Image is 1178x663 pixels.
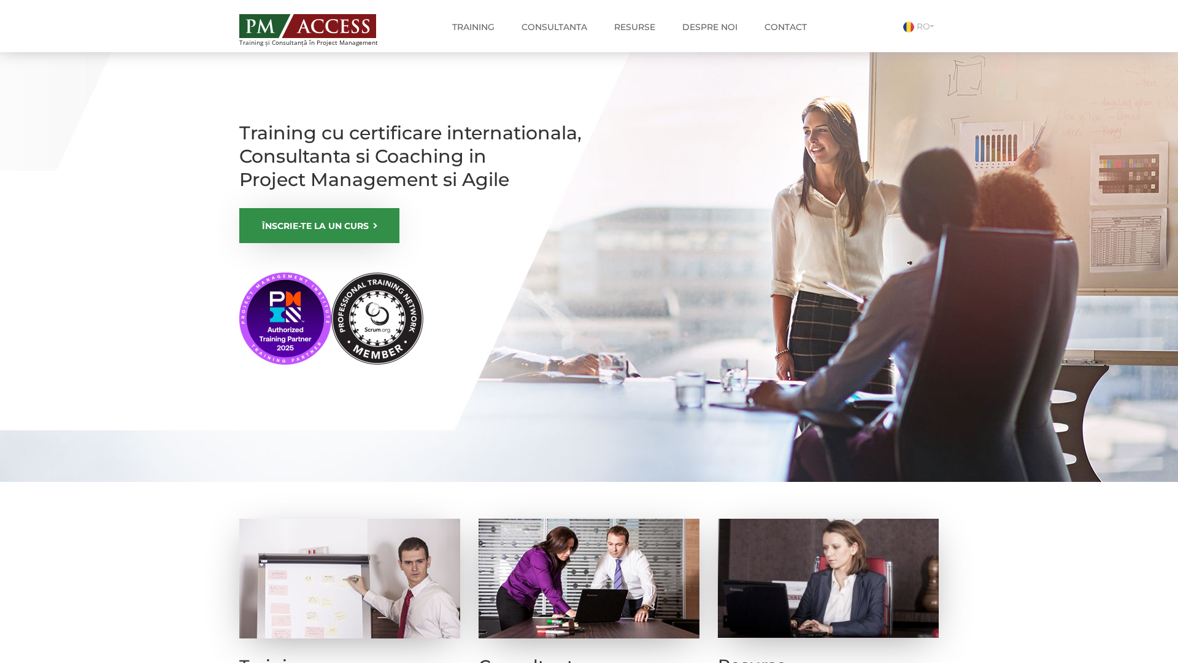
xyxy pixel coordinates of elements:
[673,15,747,39] a: Despre noi
[239,10,401,46] a: Training și Consultanță în Project Management
[443,15,504,39] a: Training
[239,273,423,365] img: PMI
[479,519,699,638] img: Consultanta
[239,208,399,243] a: ÎNSCRIE-TE LA UN CURS
[239,122,583,192] h1: Training cu certificare internationala, Consultanta si Coaching in Project Management si Agile
[718,519,939,638] img: Resurse
[239,519,460,638] img: Training
[239,14,376,38] img: PM ACCESS - Echipa traineri si consultanti certificati PMP: Narciss Popescu, Mihai Olaru, Monica ...
[239,39,401,46] span: Training și Consultanță în Project Management
[903,21,914,33] img: Romana
[605,15,664,39] a: Resurse
[512,15,596,39] a: Consultanta
[755,15,816,39] a: Contact
[903,21,939,32] a: RO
